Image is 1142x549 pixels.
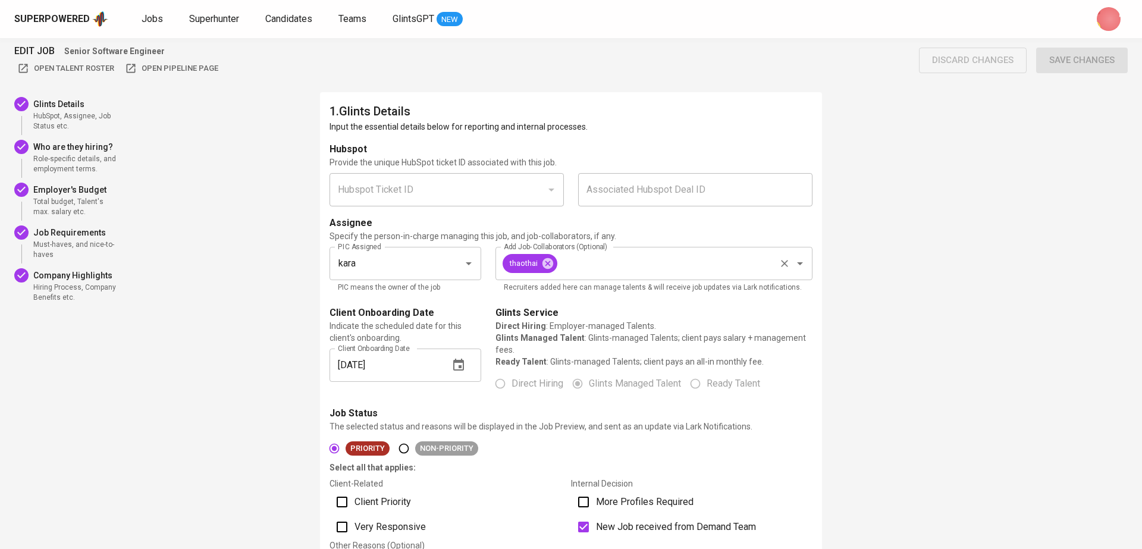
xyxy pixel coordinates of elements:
a: Superpoweredapp logo [14,10,108,28]
div: Select all that applies: [330,462,812,473]
img: app logo [92,10,108,28]
p: Provide the unique HubSpot ticket ID associated with this job. [330,156,812,168]
span: NEW [437,14,463,26]
div: thaothai [503,254,557,273]
a: Teams [338,12,369,27]
span: HubSpot, Assignee, Job Status etc. [33,111,119,131]
p: Input the essential details below for reporting and internal processes. [330,121,812,133]
img: dwi.nugrahini@glints.com [1097,7,1121,31]
span: GlintsGPT [393,13,434,24]
button: Clear [776,255,793,272]
button: Open [460,255,477,272]
span: Open Pipeline Page [125,62,218,76]
p: Client Onboarding Date [330,306,434,320]
span: Teams [338,13,366,24]
span: Superhunter [189,13,239,24]
p: Client-Related [330,478,571,490]
button: Open [792,255,808,272]
span: Candidates [265,13,312,24]
h6: Glints Details [330,102,812,121]
p: Glints Service [495,306,559,320]
button: Open Talent Roster [14,59,117,78]
b: Direct Hiring [495,321,546,331]
p: The selected status and reasons will be displayed in the Job Preview, and sent as an update via L... [330,421,812,432]
span: Very Responsive [354,520,426,534]
a: Jobs [142,12,165,27]
a: Candidates [265,12,315,27]
span: EDIT JOB [14,43,55,59]
p: Internal Decision [571,478,812,490]
span: 1 . [330,104,339,118]
p: Senior Software Engineer [64,45,165,57]
span: thaothai [503,258,545,269]
span: Open Talent Roster [17,62,114,76]
p: Job Requirements [33,227,119,239]
span: More Profiles Required [596,495,694,509]
p: Assignee [330,216,372,230]
p: Employer's Budget [33,184,119,196]
span: Must-haves, and nice-to-haves [33,240,119,260]
p: Indicate the scheduled date for this client's onboarding. [330,320,481,344]
a: Superhunter [189,12,241,27]
p: Specify the person-in-charge managing this job, and job-collaborators, if any. [330,230,812,242]
span: Priority [346,443,390,454]
span: Direct Hiring [512,377,563,391]
div: Superpowered [14,12,90,26]
p: Hubspot [330,142,367,156]
p: PIC means the owner of the job [338,282,473,294]
p: Job Status [330,406,378,421]
button: Open Pipeline Page [122,59,221,78]
span: Client Priority [354,495,411,509]
p: Who are they hiring? [33,141,119,153]
span: Total budget, Talent's max. salary etc. [33,197,119,217]
p: Company Highlights [33,269,119,281]
span: Non-Priority [415,443,478,454]
span: Role-specific details, and employment terms. [33,154,119,174]
a: GlintsGPT NEW [393,12,463,27]
b: Ready Talent [495,357,547,366]
span: Hiring Process, Company Benefits etc. [33,283,119,303]
span: Ready Talent [707,377,760,391]
p: Glints Details [33,98,119,110]
p: Recruiters added here can manage talents & will receive job updates via Lark notifications. [504,282,804,294]
p: : Employer-managed Talents. : Glints-managed Talents; client pays salary + management fees. : Gli... [495,320,812,368]
b: Glints Managed Talent [495,333,585,343]
span: New Job received from Demand Team [596,520,756,534]
span: Jobs [142,13,163,24]
span: Glints Managed Talent [589,377,681,391]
